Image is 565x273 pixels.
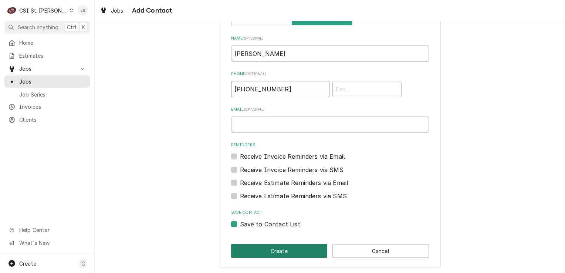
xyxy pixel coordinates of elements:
div: LS [78,5,88,16]
span: Add Contact [130,6,172,16]
span: Jobs [19,65,75,73]
span: Invoices [19,103,86,111]
label: Save to Contact List [240,220,300,229]
div: CSI St. Louis's Avatar [7,5,17,16]
span: Create [19,260,36,267]
span: Clients [19,116,86,124]
span: Search anything [18,23,58,31]
div: Email [231,107,429,133]
a: Go to What's New [4,237,90,249]
span: K [82,23,85,31]
a: Job Series [4,88,90,101]
label: Receive Invoice Reminders via Email [240,152,345,161]
span: Estimates [19,52,86,60]
div: Button Group Row [231,244,429,258]
span: ( optional ) [243,36,263,40]
span: What's New [19,239,85,247]
input: Number [231,81,329,97]
span: Ctrl [67,23,77,31]
span: ( optional ) [244,107,264,111]
a: Estimates [4,50,90,62]
div: Name [231,36,429,62]
a: Invoices [4,101,90,113]
label: Name [231,36,429,41]
span: Home [19,39,86,47]
label: Reminders [231,142,429,148]
a: Jobs [97,4,126,17]
a: Clients [4,114,90,126]
div: Reminders [231,142,429,161]
label: Receive Estimate Reminders via SMS [240,192,347,200]
a: Home [4,37,90,49]
label: Receive Estimate Reminders via Email [240,178,349,187]
div: Lindsay Stover's Avatar [78,5,88,16]
div: C [7,5,17,16]
div: CSI St. [PERSON_NAME] [19,7,67,14]
span: Job Series [19,91,86,98]
a: Jobs [4,75,90,88]
label: Phone [231,71,429,77]
span: ( optional ) [245,72,266,76]
span: Help Center [19,226,85,234]
span: C [81,260,85,267]
button: Search anythingCtrlK [4,21,90,34]
span: Jobs [19,78,86,85]
span: Jobs [111,7,124,14]
label: Email [231,107,429,112]
div: Button Group [231,244,429,258]
label: Save Contact [231,210,429,216]
button: Cancel [332,244,429,258]
a: Go to Jobs [4,63,90,75]
label: Receive Invoice Reminders via SMS [240,165,344,174]
button: Create [231,244,328,258]
div: Ephemeral Contact [231,210,429,229]
a: Go to Help Center [4,224,90,236]
div: Phone [231,71,429,97]
input: Ext. [332,81,402,97]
